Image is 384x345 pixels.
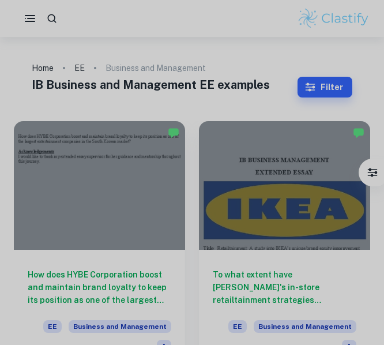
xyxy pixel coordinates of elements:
a: EE [74,60,85,76]
span: EE [228,320,247,333]
img: Clastify logo [297,7,370,30]
span: EE [43,320,62,333]
img: Marked [353,127,364,138]
button: Filter [361,161,384,184]
span: Business and Management [69,320,171,333]
span: Business and Management [254,320,356,333]
img: Marked [168,127,179,138]
p: Business and Management [106,62,206,74]
button: Filter [298,77,352,97]
h1: IB Business and Management EE examples [32,76,298,93]
h6: How does HYBE Corporation boost and maintain brand loyalty to keep its position as one of the lar... [28,268,171,306]
a: Home [32,60,54,76]
h6: To what extent have [PERSON_NAME]'s in-store retailtainment strategies contributed to enhancing b... [213,268,356,306]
